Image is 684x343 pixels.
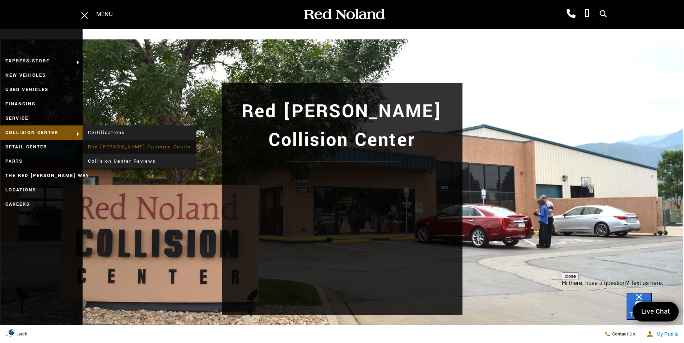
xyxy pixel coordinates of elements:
a: Red [PERSON_NAME] Collision Center [83,140,196,154]
span: Live Chat [638,307,674,316]
img: Opt-Out Icon [4,328,20,336]
img: Red Noland Auto Group [303,8,385,21]
section: Click to Open Cookie Consent Modal [4,328,20,336]
a: Collision Center Reviews [83,154,196,168]
a: Live Chat [633,302,679,321]
a: Certifications [83,125,196,140]
h1: Red [PERSON_NAME] Collision Center [229,97,456,154]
